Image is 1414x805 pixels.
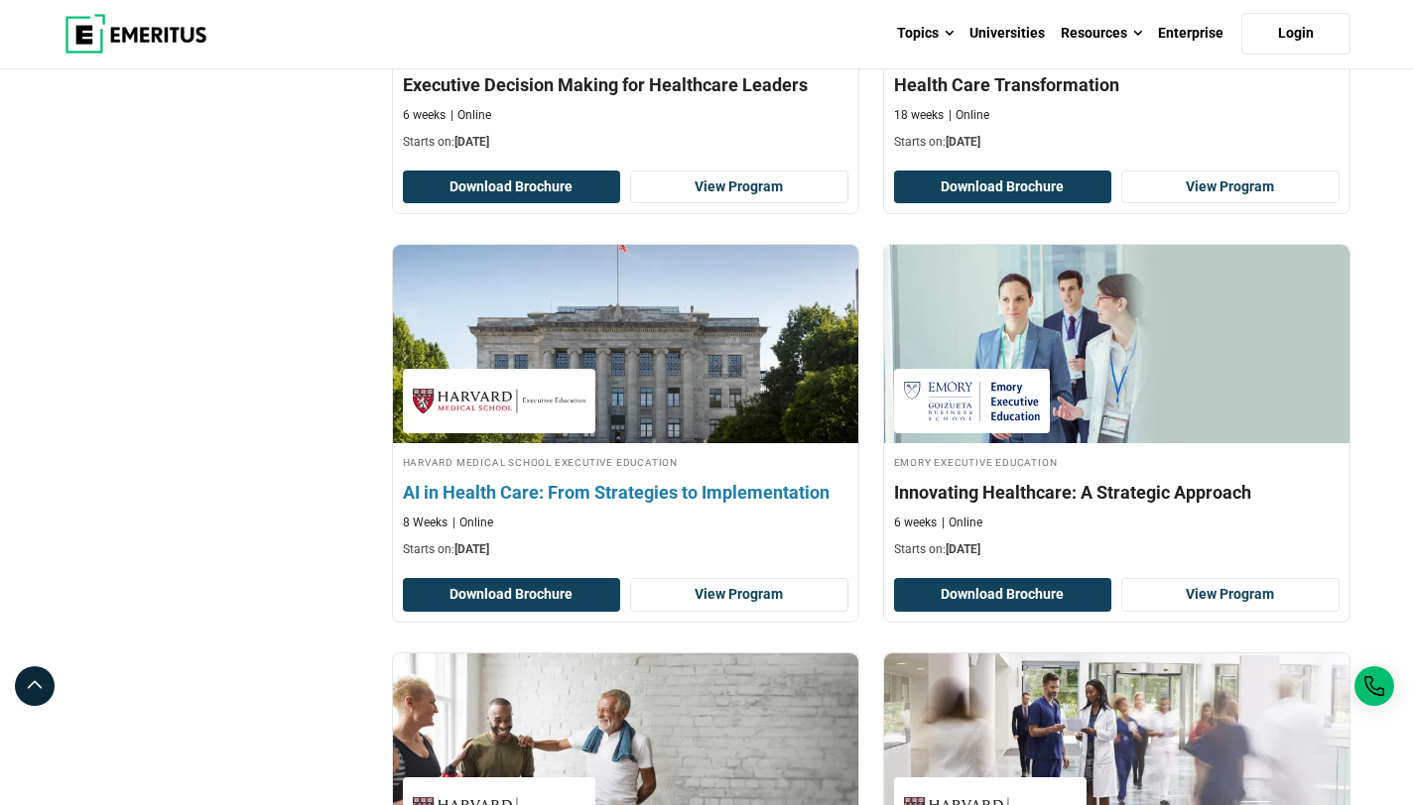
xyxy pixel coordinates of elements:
h4: Harvard Medical School Executive Education [403,453,848,470]
span: [DATE] [946,135,980,149]
h4: Emory Executive Education [894,453,1340,470]
p: Starts on: [894,541,1340,558]
p: Starts on: [403,134,848,151]
a: View Program [1121,578,1340,612]
button: Download Brochure [894,171,1112,204]
p: 18 weeks [894,107,944,124]
p: Online [452,515,493,531]
img: Innovating Healthcare: A Strategic Approach | Online Healthcare Course [884,245,1350,443]
button: Download Brochure [403,578,621,612]
span: [DATE] [946,542,980,556]
a: Healthcare Course by Emory Executive Education - October 23, 2025 Emory Executive Education Emory... [884,245,1350,568]
button: Download Brochure [894,578,1112,612]
button: Download Brochure [403,171,621,204]
a: Login [1241,13,1350,55]
p: Online [450,107,491,124]
p: Starts on: [894,134,1340,151]
p: Online [949,107,989,124]
img: Harvard Medical School Executive Education [413,379,585,423]
span: [DATE] [454,135,489,149]
a: View Program [630,171,848,204]
p: 8 Weeks [403,515,448,531]
a: Healthcare Course by Harvard Medical School Executive Education - October 9, 2025 Harvard Medical... [393,245,858,568]
h4: AI in Health Care: From Strategies to Implementation [403,480,848,505]
p: Starts on: [403,541,848,558]
p: Online [942,515,982,531]
img: Emory Executive Education [904,379,1040,423]
h4: Innovating Healthcare: A Strategic Approach [894,480,1340,505]
a: View Program [630,578,848,612]
p: 6 weeks [894,515,937,531]
a: View Program [1121,171,1340,204]
p: 6 weeks [403,107,446,124]
h4: Executive Decision Making for Healthcare Leaders [403,72,848,97]
img: AI in Health Care: From Strategies to Implementation | Online Healthcare Course [369,235,881,453]
h4: Health Care Transformation [894,72,1340,97]
span: [DATE] [454,542,489,556]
